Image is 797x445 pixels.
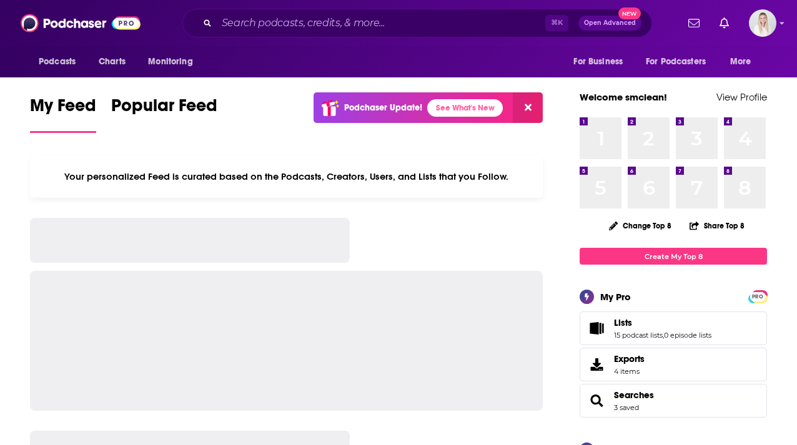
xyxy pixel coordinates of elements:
[664,331,711,340] a: 0 episode lists
[148,53,192,71] span: Monitoring
[721,50,767,74] button: open menu
[573,53,623,71] span: For Business
[182,9,652,37] div: Search podcasts, credits, & more...
[584,356,609,373] span: Exports
[716,91,767,103] a: View Profile
[580,348,767,381] a: Exports
[565,50,638,74] button: open menu
[689,213,745,238] button: Share Top 8
[600,291,631,303] div: My Pro
[638,50,724,74] button: open menu
[750,292,765,301] span: PRO
[427,99,503,117] a: See What's New
[584,20,636,26] span: Open Advanced
[584,392,609,409] a: Searches
[584,320,609,337] a: Lists
[730,53,751,71] span: More
[30,155,543,198] div: Your personalized Feed is curated based on the Podcasts, Creators, Users, and Lists that you Follow.
[614,389,654,401] a: Searches
[614,317,711,328] a: Lists
[614,353,645,364] span: Exports
[580,311,767,345] span: Lists
[601,218,679,233] button: Change Top 8
[715,12,734,34] a: Show notifications dropdown
[21,11,141,35] img: Podchaser - Follow, Share and Rate Podcasts
[99,53,126,71] span: Charts
[614,317,632,328] span: Lists
[663,331,664,340] span: ,
[344,102,422,113] p: Podchaser Update!
[683,12,705,34] a: Show notifications dropdown
[217,13,545,33] input: Search podcasts, credits, & more...
[749,9,776,37] span: Logged in as smclean
[111,95,217,124] span: Popular Feed
[580,91,667,103] a: Welcome smclean!
[111,95,217,133] a: Popular Feed
[580,384,767,418] span: Searches
[646,53,706,71] span: For Podcasters
[580,248,767,265] a: Create My Top 8
[30,95,96,133] a: My Feed
[39,53,76,71] span: Podcasts
[614,331,663,340] a: 15 podcast lists
[30,50,92,74] button: open menu
[749,9,776,37] img: User Profile
[30,95,96,124] span: My Feed
[618,7,641,19] span: New
[614,367,645,376] span: 4 items
[578,16,641,31] button: Open AdvancedNew
[750,291,765,301] a: PRO
[614,403,639,412] a: 3 saved
[139,50,209,74] button: open menu
[545,15,568,31] span: ⌘ K
[749,9,776,37] button: Show profile menu
[91,50,133,74] a: Charts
